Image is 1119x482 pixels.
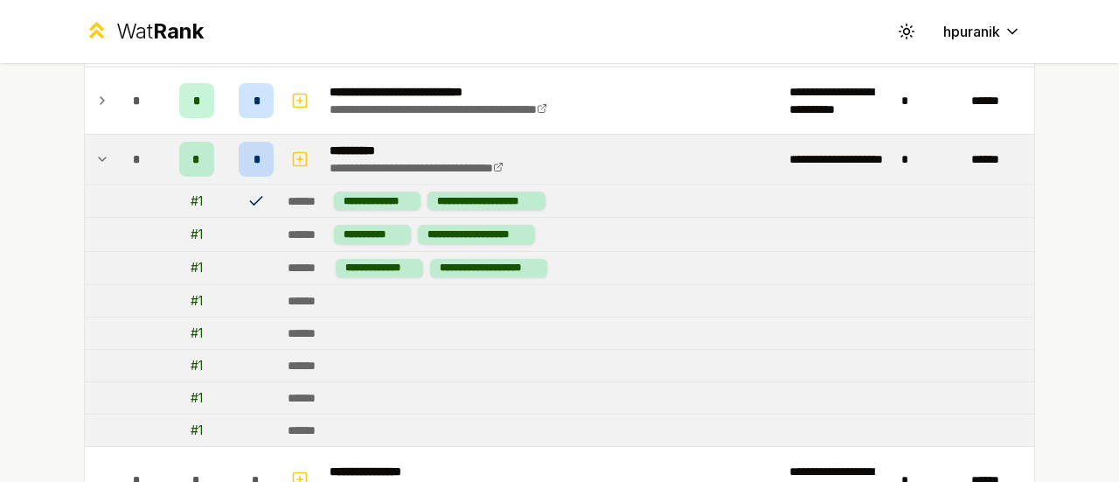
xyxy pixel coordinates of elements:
[929,16,1035,47] button: hpuranik
[153,18,204,44] span: Rank
[191,192,203,210] div: # 1
[191,226,203,243] div: # 1
[191,357,203,374] div: # 1
[191,422,203,439] div: # 1
[116,17,204,45] div: Wat
[191,292,203,310] div: # 1
[943,21,1000,42] span: hpuranik
[191,259,203,276] div: # 1
[191,325,203,342] div: # 1
[191,389,203,407] div: # 1
[84,17,204,45] a: WatRank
